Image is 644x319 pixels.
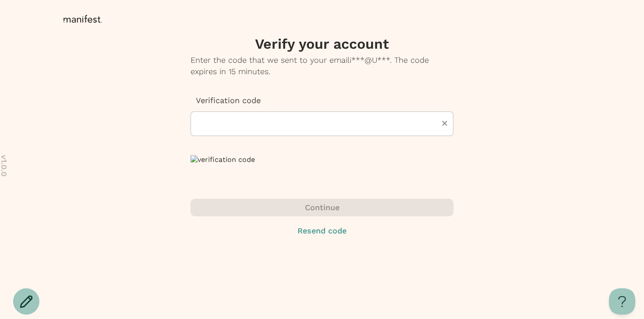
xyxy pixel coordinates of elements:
[191,54,453,77] p: Enter the code that we sent to your email i***@U*** . The code expires in 15 minutes.
[191,225,453,237] button: Resend code
[191,155,255,164] img: verification code
[191,35,453,53] h3: Verify your account
[191,95,453,106] p: Verification code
